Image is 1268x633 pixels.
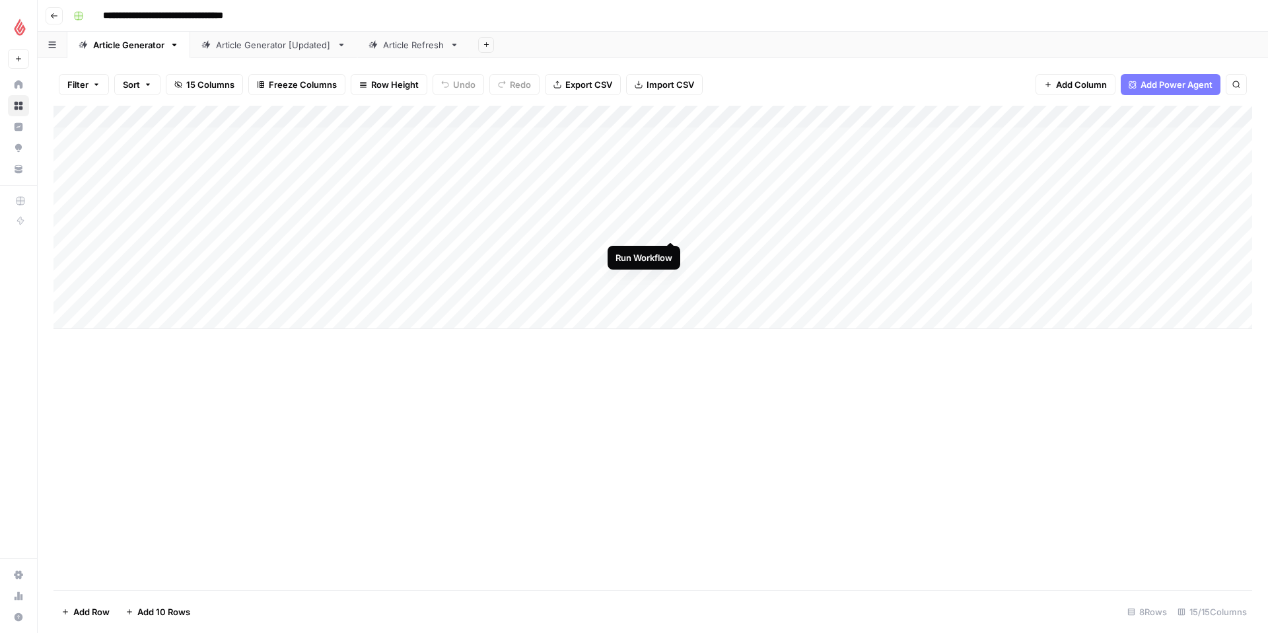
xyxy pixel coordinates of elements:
[351,74,427,95] button: Row Height
[545,74,621,95] button: Export CSV
[67,78,88,91] span: Filter
[269,78,337,91] span: Freeze Columns
[357,32,470,58] a: Article Refresh
[8,116,29,137] a: Insights
[59,74,109,95] button: Filter
[8,74,29,95] a: Home
[53,601,118,622] button: Add Row
[565,78,612,91] span: Export CSV
[1122,601,1172,622] div: 8 Rows
[186,78,234,91] span: 15 Columns
[453,78,475,91] span: Undo
[8,607,29,628] button: Help + Support
[1056,78,1107,91] span: Add Column
[510,78,531,91] span: Redo
[216,38,332,52] div: Article Generator [Updated]
[137,605,190,618] span: Add 10 Rows
[166,74,243,95] button: 15 Columns
[433,74,484,95] button: Undo
[8,585,29,607] a: Usage
[383,38,444,52] div: Article Refresh
[8,95,29,116] a: Browse
[67,32,190,58] a: Article Generator
[1141,78,1213,91] span: Add Power Agent
[248,74,345,95] button: Freeze Columns
[8,11,29,44] button: Workspace: Lightspeed
[123,78,140,91] span: Sort
[647,78,694,91] span: Import CSV
[1121,74,1220,95] button: Add Power Agent
[489,74,540,95] button: Redo
[626,74,703,95] button: Import CSV
[8,137,29,159] a: Opportunities
[93,38,164,52] div: Article Generator
[1036,74,1115,95] button: Add Column
[118,601,198,622] button: Add 10 Rows
[73,605,110,618] span: Add Row
[190,32,357,58] a: Article Generator [Updated]
[8,159,29,180] a: Your Data
[1172,601,1252,622] div: 15/15 Columns
[8,564,29,585] a: Settings
[8,15,32,39] img: Lightspeed Logo
[371,78,419,91] span: Row Height
[616,251,672,264] div: Run Workflow
[114,74,160,95] button: Sort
